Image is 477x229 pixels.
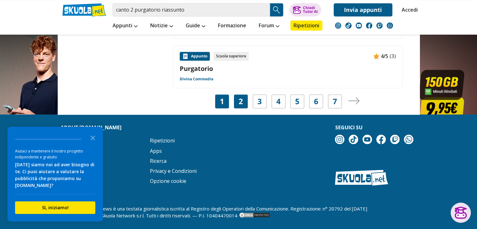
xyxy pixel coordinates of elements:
[180,77,213,82] a: Divina Commedia
[150,177,186,184] a: Opzione cookie
[111,20,139,32] a: Appunti
[15,148,95,160] div: Aiutaci a mantenere il nostro progetto indipendente e gratuito
[335,22,341,29] img: instagram
[404,135,413,144] img: WhatsApp
[15,161,95,189] div: [DATE] siamo noi ad aver bisogno di te. Ci puoi aiutare a valutare la pubblicità che proponiamo s...
[270,3,283,16] button: Search Button
[348,97,359,104] img: Pagina successiva
[335,170,388,185] img: Skuola.net
[113,3,270,16] input: Cerca appunti, riassunti o versioni
[180,52,210,61] div: Appunto
[150,157,167,164] a: Ricerca
[184,20,207,32] a: Guide
[173,94,403,108] nav: Navigazione pagine
[150,167,197,174] a: Privacy e Condizioni
[387,22,393,29] img: WhatsApp
[402,3,415,16] a: Accedi
[257,20,281,32] a: Forum
[216,20,248,32] a: Formazione
[356,22,362,29] img: youtube
[334,3,392,16] a: Invia appunti
[290,20,322,30] a: Ripetizioni
[303,6,317,13] div: Chiedi Tutor AI
[272,5,281,14] img: Cerca appunti, riassunti o versioni
[314,97,318,106] a: 6
[180,64,396,73] a: Purgatorio
[366,22,372,29] img: facebook
[150,137,175,144] a: Ripetizioni
[87,131,99,144] button: Close the survey
[239,212,270,218] img: DMCA.com Protection Status
[373,53,379,59] img: Appunti contenuto
[276,97,281,106] a: 4
[381,52,388,60] span: 4/5
[345,22,352,29] img: tiktok
[61,124,121,131] strong: About [DOMAIN_NAME]
[220,97,224,106] span: 1
[150,147,162,154] a: Apps
[61,205,417,219] p: [DOMAIN_NAME] News è una testata giornalistica iscritta al Registro degli Operatori della Comunic...
[376,135,386,144] img: facebook
[335,135,344,144] img: instagram
[363,135,372,144] img: youtube
[8,127,103,221] div: Survey
[149,20,175,32] a: Notizie
[376,22,383,29] img: twitch
[348,97,359,106] a: Pagina successiva
[257,97,262,106] a: 3
[390,135,400,144] img: twitch
[214,52,249,61] div: Scuola superiore
[295,97,299,106] a: 5
[390,52,396,60] span: (3)
[335,124,362,131] strong: Seguici su
[333,97,337,106] a: 7
[182,53,188,59] img: Appunti contenuto
[15,201,95,214] button: Sì, iniziamo!
[349,135,358,144] img: tiktok
[239,97,243,106] a: 2
[289,3,321,16] button: ChiediTutor AI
